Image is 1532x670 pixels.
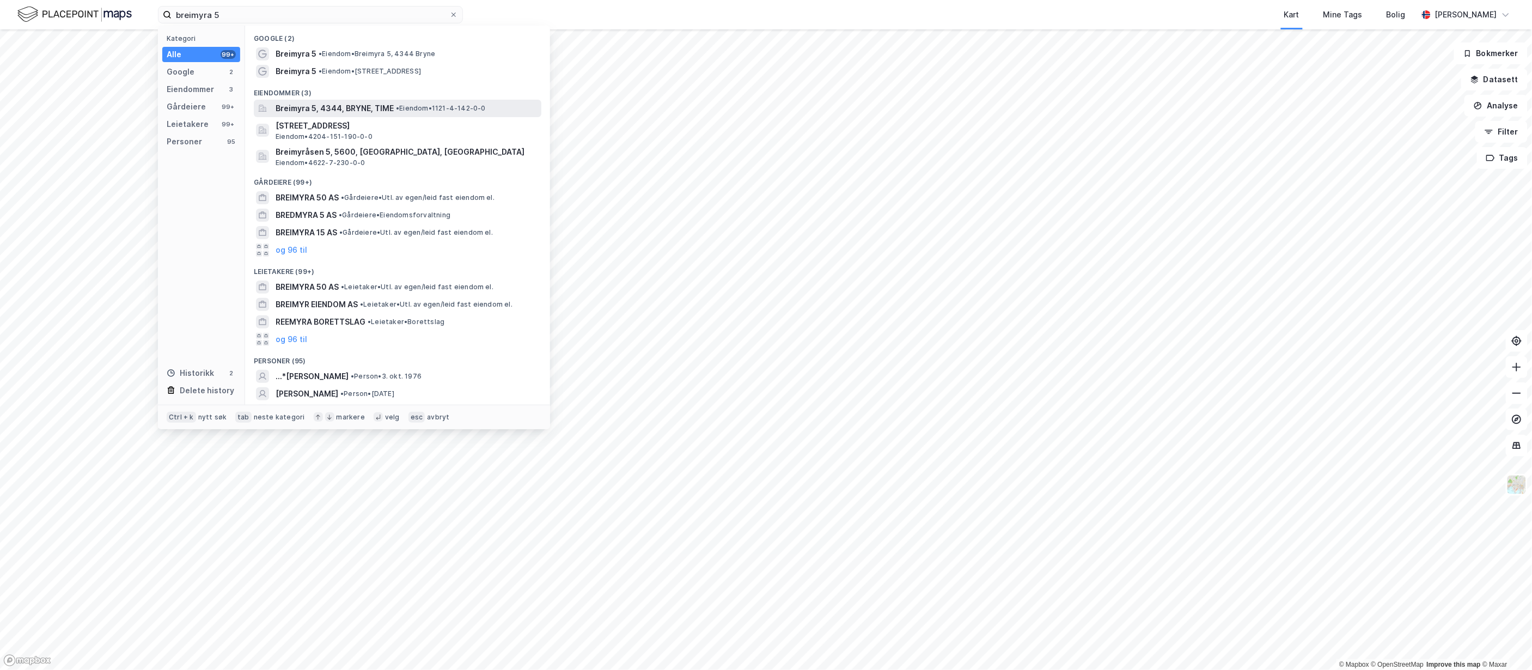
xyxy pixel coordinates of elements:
[276,132,373,141] span: Eiendom • 4204-151-190-0-0
[1475,121,1528,143] button: Filter
[408,412,425,423] div: esc
[339,211,342,219] span: •
[276,65,316,78] span: Breimyra 5
[227,137,236,146] div: 95
[167,100,206,113] div: Gårdeiere
[227,369,236,377] div: 2
[1339,661,1369,668] a: Mapbox
[319,50,435,58] span: Eiendom • Breimyra 5, 4344 Bryne
[221,102,236,111] div: 99+
[227,85,236,94] div: 3
[337,413,365,422] div: markere
[167,65,194,78] div: Google
[1435,8,1497,21] div: [PERSON_NAME]
[276,145,537,159] span: Breimyråsen 5, 5600, [GEOGRAPHIC_DATA], [GEOGRAPHIC_DATA]
[221,50,236,59] div: 99+
[1427,661,1481,668] a: Improve this map
[3,654,51,667] a: Mapbox homepage
[319,50,322,58] span: •
[172,7,449,23] input: Søk på adresse, matrikkel, gårdeiere, leietakere eller personer
[276,119,537,132] span: [STREET_ADDRESS]
[427,413,449,422] div: avbryt
[1371,661,1424,668] a: OpenStreetMap
[167,83,214,96] div: Eiendommer
[276,387,338,400] span: [PERSON_NAME]
[341,283,344,291] span: •
[368,318,371,326] span: •
[396,104,399,112] span: •
[276,370,349,383] span: ...*[PERSON_NAME]
[245,169,550,189] div: Gårdeiere (99+)
[396,104,486,113] span: Eiendom • 1121-4-142-0-0
[276,191,339,204] span: BREIMYRA 50 AS
[245,259,550,278] div: Leietakere (99+)
[167,118,209,131] div: Leietakere
[340,389,344,398] span: •
[339,228,343,236] span: •
[276,102,394,115] span: Breimyra 5, 4344, BRYNE, TIME
[276,47,316,60] span: Breimyra 5
[339,211,450,220] span: Gårdeiere • Eiendomsforvaltning
[276,243,307,257] button: og 96 til
[351,372,422,381] span: Person • 3. okt. 1976
[368,318,444,326] span: Leietaker • Borettslag
[1464,95,1528,117] button: Analyse
[351,372,354,380] span: •
[235,412,252,423] div: tab
[17,5,132,24] img: logo.f888ab2527a4732fd821a326f86c7f29.svg
[1478,618,1532,670] iframe: Chat Widget
[245,26,550,45] div: Google (2)
[340,389,394,398] span: Person • [DATE]
[1454,42,1528,64] button: Bokmerker
[254,413,305,422] div: neste kategori
[1506,474,1527,495] img: Z
[385,413,400,422] div: velg
[180,384,234,397] div: Delete history
[1323,8,1363,21] div: Mine Tags
[245,348,550,368] div: Personer (95)
[276,281,339,294] span: BREIMYRA 50 AS
[227,68,236,76] div: 2
[319,67,322,75] span: •
[167,135,202,148] div: Personer
[167,48,181,61] div: Alle
[221,120,236,129] div: 99+
[319,67,421,76] span: Eiendom • [STREET_ADDRESS]
[341,283,493,291] span: Leietaker • Utl. av egen/leid fast eiendom el.
[341,193,344,202] span: •
[341,193,495,202] span: Gårdeiere • Utl. av egen/leid fast eiendom el.
[198,413,227,422] div: nytt søk
[276,315,365,328] span: REEMYRA BORETTSLAG
[276,159,365,167] span: Eiendom • 4622-7-230-0-0
[276,226,337,239] span: BREIMYRA 15 AS
[339,228,493,237] span: Gårdeiere • Utl. av egen/leid fast eiendom el.
[276,333,307,346] button: og 96 til
[245,80,550,100] div: Eiendommer (3)
[167,367,214,380] div: Historikk
[1387,8,1406,21] div: Bolig
[1284,8,1299,21] div: Kart
[1461,69,1528,90] button: Datasett
[1477,147,1528,169] button: Tags
[276,209,337,222] span: BREDMYRA 5 AS
[167,34,240,42] div: Kategori
[1478,618,1532,670] div: Kontrollprogram for chat
[167,412,196,423] div: Ctrl + k
[360,300,512,309] span: Leietaker • Utl. av egen/leid fast eiendom el.
[360,300,363,308] span: •
[276,298,358,311] span: BREIMYR EIENDOM AS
